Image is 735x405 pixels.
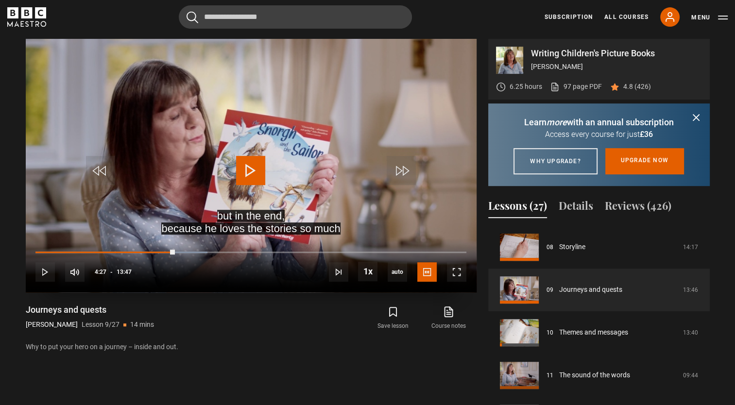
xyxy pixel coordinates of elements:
svg: BBC Maestro [7,7,46,27]
i: more [547,117,567,127]
button: Mute [65,262,85,282]
p: Access every course for just [500,129,698,140]
a: 97 page PDF [550,82,602,92]
input: Search [179,5,412,29]
p: Writing Children's Picture Books [531,49,702,58]
a: The sound of the words [559,370,630,380]
button: Lessons (27) [488,198,547,218]
a: Course notes [421,304,476,332]
div: Progress Bar [35,252,466,253]
p: [PERSON_NAME] [531,62,702,72]
span: auto [388,262,407,282]
button: Reviews (426) [605,198,671,218]
a: Upgrade now [605,148,684,174]
a: Subscription [545,13,593,21]
a: Why upgrade? [513,148,597,174]
video-js: Video Player [26,39,477,292]
h1: Journeys and quests [26,304,154,316]
span: - [110,269,113,275]
button: Save lesson [365,304,421,332]
p: 4.8 (426) [623,82,651,92]
button: Toggle navigation [691,13,728,22]
button: Fullscreen [447,262,466,282]
p: 6.25 hours [510,82,542,92]
button: Captions [417,262,437,282]
button: Submit the search query [187,11,198,23]
a: Journeys and quests [559,285,622,295]
a: Themes and messages [559,327,628,337]
span: 4:27 [95,263,106,281]
div: Current quality: 720p [388,262,407,282]
span: 13:47 [117,263,132,281]
p: [PERSON_NAME] [26,320,78,330]
button: Details [559,198,593,218]
p: Learn with an annual subscription [500,116,698,129]
p: Lesson 9/27 [82,320,120,330]
a: Storyline [559,242,585,252]
p: 14 mins [130,320,154,330]
button: Playback Rate [358,262,377,281]
p: Why to put your hero on a journey – inside and out. [26,342,477,352]
a: All Courses [604,13,649,21]
button: Next Lesson [329,262,348,282]
span: £36 [640,130,653,139]
button: Play [35,262,55,282]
